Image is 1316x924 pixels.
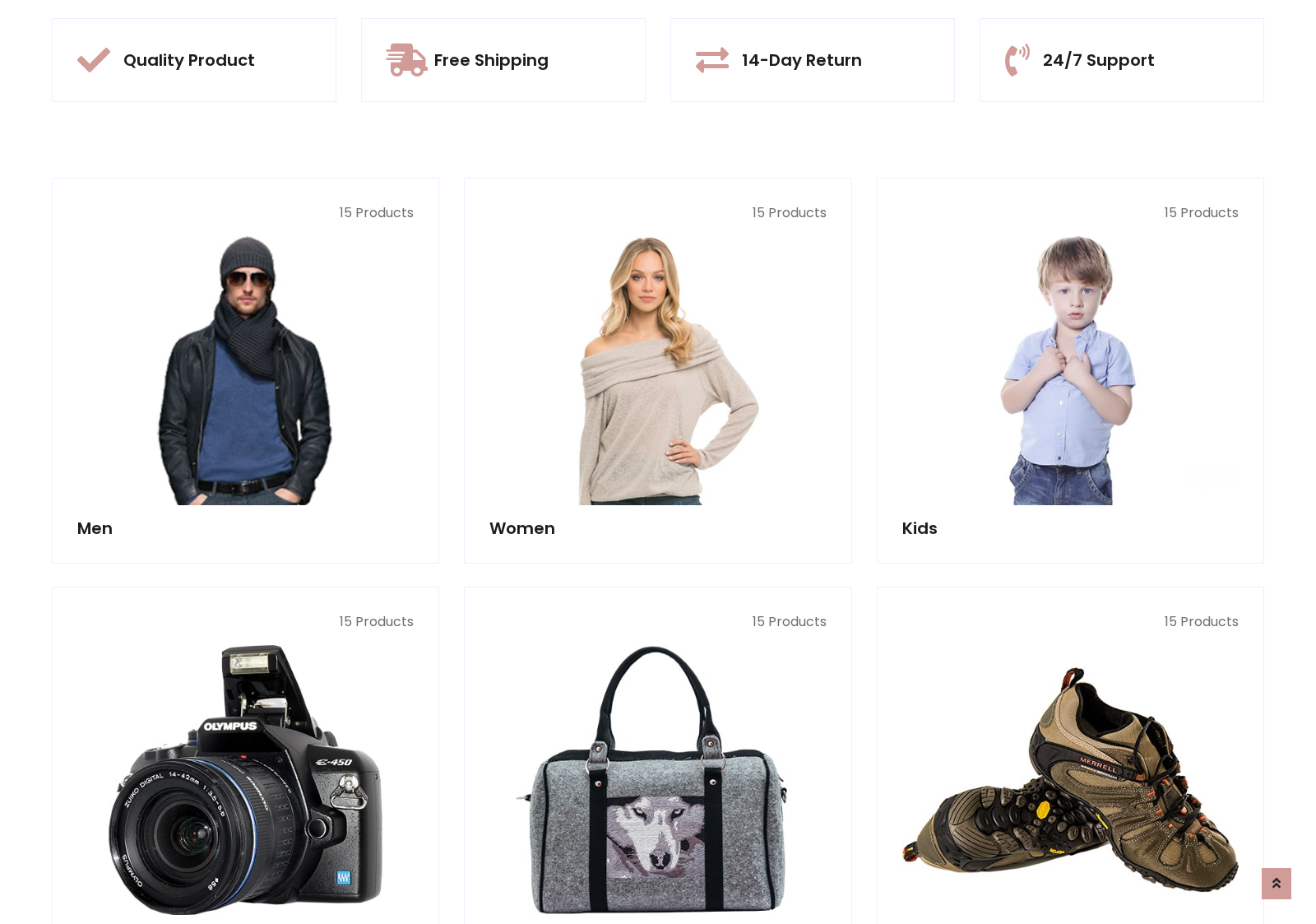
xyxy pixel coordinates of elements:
[77,612,414,632] p: 15 Products
[902,518,1239,538] h5: Kids
[742,50,862,70] h5: 14-Day Return
[489,518,826,538] h5: Women
[123,50,255,70] h5: Quality Product
[1043,50,1155,70] h5: 24/7 Support
[902,203,1239,223] p: 15 Products
[77,518,414,538] h5: Men
[489,612,826,632] p: 15 Products
[77,203,414,223] p: 15 Products
[489,203,826,223] p: 15 Products
[902,612,1239,632] p: 15 Products
[434,50,549,70] h5: Free Shipping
